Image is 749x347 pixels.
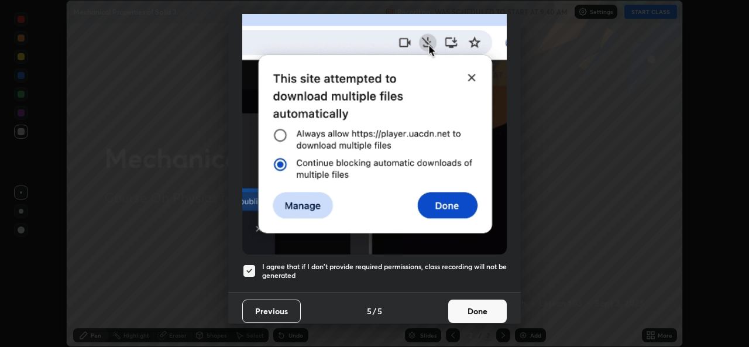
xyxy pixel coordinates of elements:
[448,300,507,323] button: Done
[373,305,376,317] h4: /
[377,305,382,317] h4: 5
[262,262,507,280] h5: I agree that if I don't provide required permissions, class recording will not be generated
[242,300,301,323] button: Previous
[367,305,372,317] h4: 5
